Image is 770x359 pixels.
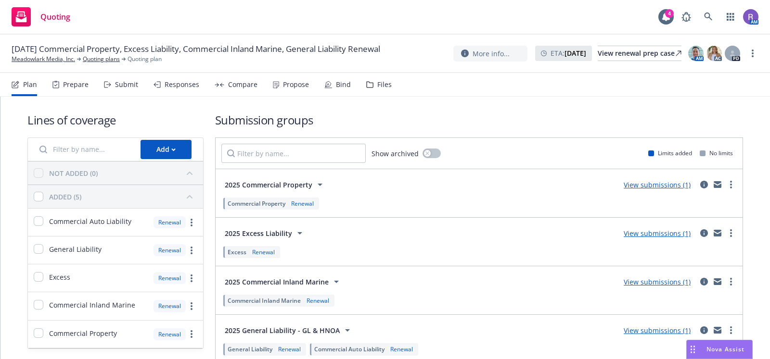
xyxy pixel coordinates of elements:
[624,229,691,238] a: View submissions (1)
[221,175,329,194] button: 2025 Commercial Property
[225,277,329,287] span: 2025 Commercial Inland Marine
[473,49,510,59] span: More info...
[700,149,733,157] div: No limits
[598,46,681,61] a: View renewal prep case
[27,112,204,128] h1: Lines of coverage
[687,340,699,359] div: Drag to move
[49,244,102,254] span: General Liability
[747,48,758,59] a: more
[665,9,674,18] div: 4
[49,272,70,282] span: Excess
[186,300,197,312] a: more
[225,180,312,190] span: 2025 Commercial Property
[743,9,758,25] img: photo
[115,81,138,88] div: Submit
[49,300,135,310] span: Commercial Inland Marine
[221,321,357,340] button: 2025 General Liability - GL & HNOA
[154,272,186,284] div: Renewal
[289,199,316,208] div: Renewal
[276,345,303,353] div: Renewal
[215,112,743,128] h1: Submission groups
[698,179,710,190] a: circleInformation
[565,49,586,58] strong: [DATE]
[12,43,380,55] span: [DATE] Commercial Property, Excess Liability, Commercial Inland Marine, General Liability Renewal
[250,248,277,256] div: Renewal
[712,179,723,190] a: mail
[186,245,197,256] a: more
[23,81,37,88] div: Plan
[388,345,415,353] div: Renewal
[228,297,301,305] span: Commercial Inland Marine
[228,345,272,353] span: General Liability
[377,81,392,88] div: Files
[186,328,197,340] a: more
[314,345,385,353] span: Commercial Auto Liability
[128,55,162,63] span: Quoting plan
[228,199,285,208] span: Commercial Property
[83,55,120,63] a: Quoting plans
[688,46,704,61] img: photo
[141,140,192,159] button: Add
[186,217,197,228] a: more
[725,179,737,190] a: more
[305,297,331,305] div: Renewal
[156,140,176,159] div: Add
[624,180,691,189] a: View submissions (1)
[283,81,309,88] div: Propose
[8,3,74,30] a: Quoting
[725,324,737,336] a: more
[677,7,696,26] a: Report a Bug
[49,328,117,338] span: Commercial Property
[712,276,723,287] a: mail
[49,192,81,202] div: ADDED (5)
[228,248,246,256] span: Excess
[186,272,197,284] a: more
[154,244,186,256] div: Renewal
[154,216,186,228] div: Renewal
[686,340,753,359] button: Nova Assist
[63,81,89,88] div: Prepare
[49,189,197,204] button: ADDED (5)
[624,326,691,335] a: View submissions (1)
[706,46,722,61] img: photo
[154,300,186,312] div: Renewal
[12,55,75,63] a: Meadowlark Media, Inc.
[154,328,186,340] div: Renewal
[706,345,744,353] span: Nova Assist
[228,81,257,88] div: Compare
[49,168,98,178] div: NOT ADDED (0)
[225,325,340,335] span: 2025 General Liability - GL & HNOA
[725,227,737,239] a: more
[40,13,70,21] span: Quoting
[221,144,366,163] input: Filter by name...
[453,46,527,62] button: More info...
[49,165,197,181] button: NOT ADDED (0)
[699,7,718,26] a: Search
[712,227,723,239] a: mail
[551,48,586,58] span: ETA :
[725,276,737,287] a: more
[712,324,723,336] a: mail
[698,227,710,239] a: circleInformation
[221,223,309,243] button: 2025 Excess Liability
[34,140,135,159] input: Filter by name...
[49,216,131,226] span: Commercial Auto Liability
[221,272,346,291] button: 2025 Commercial Inland Marine
[225,228,292,238] span: 2025 Excess Liability
[721,7,740,26] a: Switch app
[624,277,691,286] a: View submissions (1)
[698,324,710,336] a: circleInformation
[698,276,710,287] a: circleInformation
[165,81,199,88] div: Responses
[648,149,692,157] div: Limits added
[336,81,351,88] div: Bind
[372,149,419,159] span: Show archived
